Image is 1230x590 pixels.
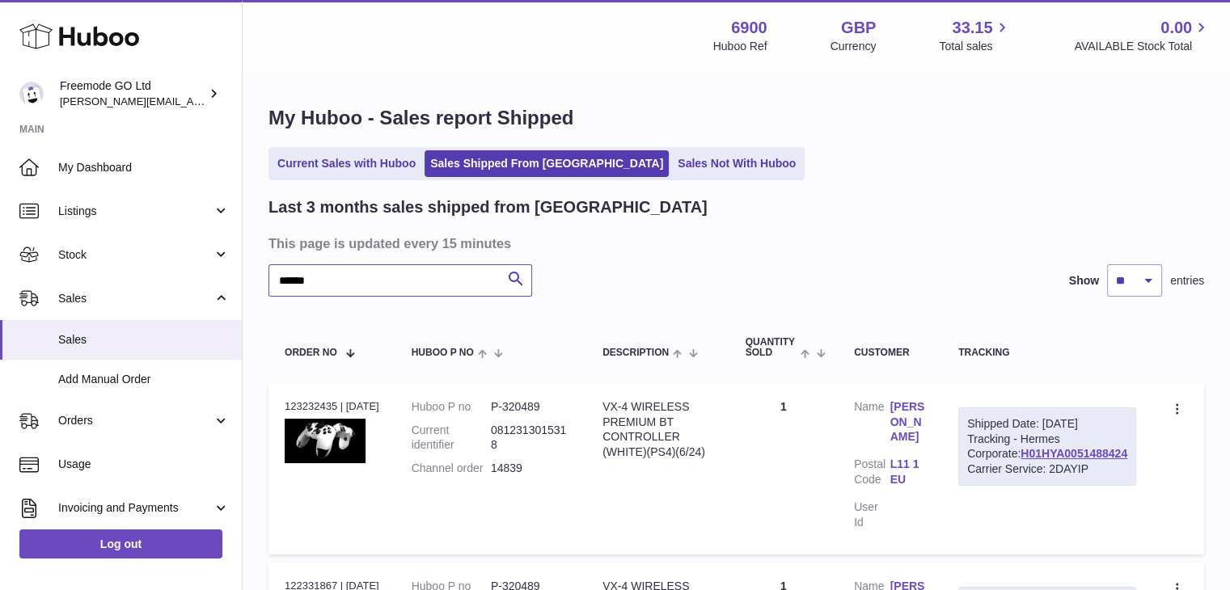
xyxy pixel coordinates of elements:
[958,407,1136,487] div: Tracking - Hermes Corporate:
[285,348,337,358] span: Order No
[967,416,1127,432] div: Shipped Date: [DATE]
[602,399,713,461] div: VX-4 WIRELESS PREMIUM BT CONTROLLER (WHITE)(PS4)(6/24)
[1074,39,1211,54] span: AVAILABLE Stock Total
[491,461,570,476] dd: 14839
[939,17,1011,54] a: 33.15 Total sales
[854,499,890,530] dt: User Id
[890,399,927,445] a: [PERSON_NAME]
[268,105,1204,131] h1: My Huboo - Sales report Shipped
[272,150,421,177] a: Current Sales with Huboo
[1069,273,1099,289] label: Show
[285,399,379,414] div: 123232435 | [DATE]
[412,399,491,415] dt: Huboo P no
[672,150,801,177] a: Sales Not With Huboo
[58,500,213,516] span: Invoicing and Payments
[19,82,44,106] img: lenka.smikniarova@gioteck.com
[939,39,1011,54] span: Total sales
[58,332,230,348] span: Sales
[713,39,767,54] div: Huboo Ref
[58,413,213,428] span: Orders
[412,461,491,476] dt: Channel order
[854,399,890,449] dt: Name
[831,39,877,54] div: Currency
[60,78,205,109] div: Freemode GO Ltd
[491,399,570,415] dd: P-320489
[58,457,230,472] span: Usage
[58,204,213,219] span: Listings
[854,348,926,358] div: Customer
[602,348,669,358] span: Description
[1074,17,1211,54] a: 0.00 AVAILABLE Stock Total
[491,423,570,453] dd: 0812313015318
[854,457,890,491] dt: Postal Code
[285,419,366,463] img: 69001651768130.jpg
[1170,273,1204,289] span: entries
[731,17,767,39] strong: 6900
[890,457,927,487] a: L11 1EU
[412,348,474,358] span: Huboo P no
[58,372,230,387] span: Add Manual Order
[841,17,876,39] strong: GBP
[268,234,1200,252] h3: This page is updated every 15 minutes
[268,196,708,218] h2: Last 3 months sales shipped from [GEOGRAPHIC_DATA]
[58,160,230,175] span: My Dashboard
[746,337,797,358] span: Quantity Sold
[412,423,491,453] dt: Current identifier
[19,529,222,558] a: Log out
[967,461,1127,477] div: Carrier Service: 2DAYIP
[729,383,838,554] td: 1
[58,247,213,263] span: Stock
[60,95,324,107] span: [PERSON_NAME][EMAIL_ADDRESS][DOMAIN_NAME]
[1021,447,1127,460] a: H01HYA0051488424
[952,17,992,39] span: 33.15
[58,291,213,306] span: Sales
[1160,17,1192,39] span: 0.00
[425,150,669,177] a: Sales Shipped From [GEOGRAPHIC_DATA]
[958,348,1136,358] div: Tracking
